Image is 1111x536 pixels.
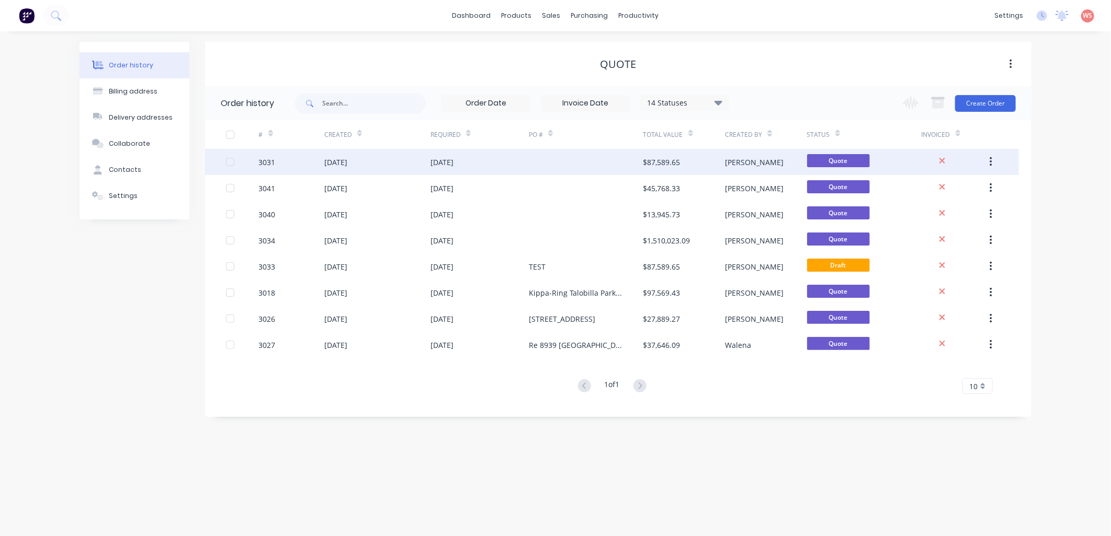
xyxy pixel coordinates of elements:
[430,209,454,220] div: [DATE]
[442,96,530,111] input: Order Date
[807,120,922,149] div: Status
[324,261,347,272] div: [DATE]
[221,97,274,110] div: Order history
[322,93,426,114] input: Search...
[430,157,454,168] div: [DATE]
[80,183,189,209] button: Settings
[643,340,681,351] div: $37,646.09
[529,120,643,149] div: PO #
[807,311,870,324] span: Quote
[430,183,454,194] div: [DATE]
[80,52,189,78] button: Order history
[259,130,263,139] div: #
[643,287,681,298] div: $97,569.43
[109,191,138,201] div: Settings
[643,183,681,194] div: $45,768.33
[605,379,620,394] div: 1 of 1
[324,209,347,220] div: [DATE]
[725,340,751,351] div: Walena
[614,8,664,24] div: productivity
[324,130,352,139] div: Created
[447,8,496,24] a: dashboard
[529,287,622,298] div: Kippa-Ring Talobilla Park Softball Clubhouse
[324,287,347,298] div: [DATE]
[259,287,276,298] div: 3018
[643,261,681,272] div: $87,589.65
[600,58,637,71] div: Quote
[725,313,784,324] div: [PERSON_NAME]
[807,206,870,219] span: Quote
[807,259,870,272] span: Draft
[80,157,189,183] button: Contacts
[259,157,276,168] div: 3031
[529,340,622,351] div: Re 8939 [GEOGRAPHIC_DATA]
[109,165,141,174] div: Contacts
[643,313,681,324] div: $27,889.27
[643,209,681,220] div: $13,945.73
[259,209,276,220] div: 3040
[989,8,1028,24] div: settings
[496,8,537,24] div: products
[430,261,454,272] div: [DATE]
[807,337,870,350] span: Quote
[430,130,461,139] div: Required
[529,313,595,324] div: [STREET_ADDRESS]
[529,130,543,139] div: PO #
[725,120,807,149] div: Created By
[807,130,830,139] div: Status
[259,261,276,272] div: 3033
[109,139,150,148] div: Collaborate
[807,285,870,298] span: Quote
[529,261,546,272] div: TEST
[109,113,173,122] div: Delivery addresses
[324,183,347,194] div: [DATE]
[537,8,566,24] div: sales
[922,120,987,149] div: Invoiced
[80,78,189,104] button: Billing address
[566,8,614,24] div: purchasing
[324,120,430,149] div: Created
[109,61,153,70] div: Order history
[807,232,870,246] span: Quote
[969,381,978,392] span: 10
[430,287,454,298] div: [DATE]
[643,120,725,149] div: Total Value
[643,157,681,168] div: $87,589.65
[1083,11,1093,20] span: WS
[324,340,347,351] div: [DATE]
[725,209,784,220] div: [PERSON_NAME]
[80,104,189,131] button: Delivery addresses
[641,97,729,109] div: 14 Statuses
[430,120,529,149] div: Required
[725,157,784,168] div: [PERSON_NAME]
[259,120,324,149] div: #
[109,87,157,96] div: Billing address
[807,154,870,167] span: Quote
[324,313,347,324] div: [DATE]
[430,340,454,351] div: [DATE]
[643,235,690,246] div: $1,510,023.09
[541,96,629,111] input: Invoice Date
[324,157,347,168] div: [DATE]
[259,313,276,324] div: 3026
[430,313,454,324] div: [DATE]
[725,235,784,246] div: [PERSON_NAME]
[807,180,870,193] span: Quote
[955,95,1016,112] button: Create Order
[324,235,347,246] div: [DATE]
[259,340,276,351] div: 3027
[725,287,784,298] div: [PERSON_NAME]
[725,183,784,194] div: [PERSON_NAME]
[80,131,189,157] button: Collaborate
[922,130,950,139] div: Invoiced
[259,235,276,246] div: 3034
[259,183,276,194] div: 3041
[725,261,784,272] div: [PERSON_NAME]
[725,130,762,139] div: Created By
[430,235,454,246] div: [DATE]
[19,8,35,24] img: Factory
[643,130,683,139] div: Total Value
